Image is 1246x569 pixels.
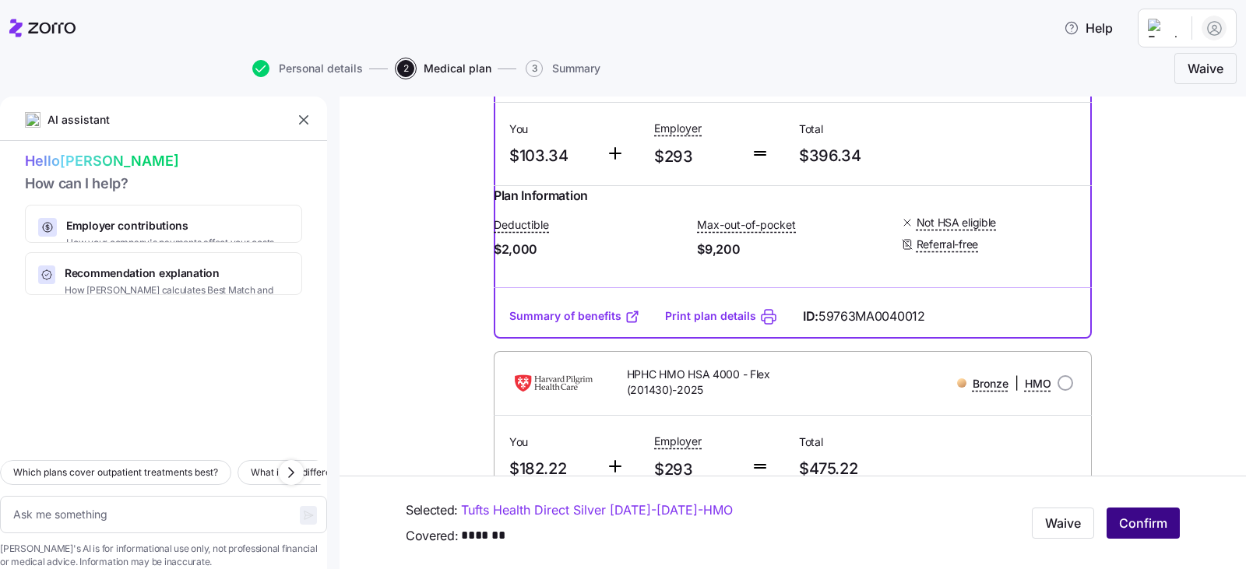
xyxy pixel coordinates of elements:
span: $103.34 [509,143,593,169]
span: Help [1064,19,1113,37]
span: Referral-free [917,237,978,252]
span: $293 [654,144,738,170]
button: Waive [1032,508,1094,539]
span: Not HSA eligible [917,215,997,230]
span: Max-out-of-pocket [697,217,796,233]
span: Deductible [494,217,549,233]
img: ai-icon.png [25,112,40,128]
a: Tufts Health Direct Silver [DATE]-[DATE]-HMO [461,501,733,520]
span: Total [799,121,931,137]
span: Waive [1188,59,1223,78]
span: You [509,121,593,137]
span: Waive [1045,514,1081,532]
button: What is the difference between PPO and HMO? [238,460,471,485]
span: $9,200 [697,240,888,259]
span: Plan Information [494,186,588,205]
div: | [957,374,1051,393]
span: You [509,434,593,450]
span: How can I help? [25,173,302,195]
span: Summary [552,63,600,74]
span: AI assistant [47,111,111,128]
img: Employer logo [1148,19,1179,37]
span: $2,000 [494,240,685,259]
span: Bronze [973,376,1008,392]
a: 2Medical plan [394,60,491,77]
span: What is the difference between PPO and HMO? [251,465,458,480]
span: 59763MA0040012 [818,307,925,326]
span: $396.34 [799,143,931,169]
span: Covered: [406,526,458,546]
span: Confirm [1119,514,1167,532]
span: Personal details [279,63,363,74]
span: 3 [526,60,543,77]
button: Help [1051,12,1125,44]
span: Hello [PERSON_NAME] [25,150,302,173]
span: Selected: [406,501,458,520]
span: Employer [654,434,702,449]
a: Summary of benefits [509,308,640,324]
span: HMO [1025,376,1051,392]
span: How your company's payments affect your costs [66,237,274,250]
img: Harvard Pilgrim Health Care [506,364,602,402]
span: Employer contributions [66,218,274,234]
span: Which plans cover outpatient treatments best? [13,465,218,480]
a: Print plan details [665,308,756,324]
button: Waive [1174,53,1237,84]
span: Medical plan [424,63,491,74]
span: How [PERSON_NAME] calculates Best Match and All-In-Cost [65,284,289,311]
button: Confirm [1107,508,1180,539]
span: $182.22 [509,456,593,482]
span: 2 [397,60,414,77]
span: Employer [654,121,702,136]
button: 3Summary [526,60,600,77]
button: Personal details [252,60,363,77]
span: Total [799,434,931,450]
button: 2Medical plan [397,60,491,77]
span: Recommendation explanation [65,265,289,281]
span: $475.22 [799,456,931,482]
a: Personal details [249,60,363,77]
span: ID: [803,307,925,326]
span: HPHC HMO HSA 4000 - Flex (201430)-2025 [627,367,835,399]
span: $293 [654,457,738,483]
